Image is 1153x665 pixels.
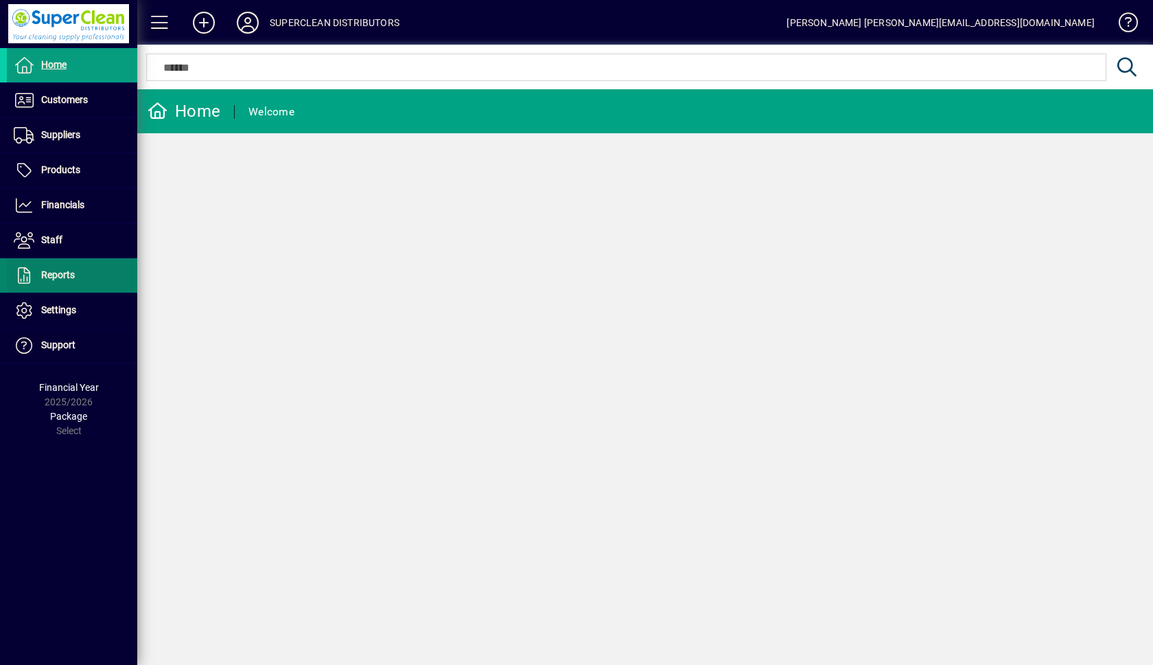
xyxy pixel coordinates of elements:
[226,10,270,35] button: Profile
[7,188,137,223] a: Financials
[41,164,80,175] span: Products
[7,223,137,258] a: Staff
[50,411,87,422] span: Package
[1108,3,1136,47] a: Knowledge Base
[41,199,84,210] span: Financials
[148,100,220,122] div: Home
[787,12,1095,34] div: [PERSON_NAME] [PERSON_NAME][EMAIL_ADDRESS][DOMAIN_NAME]
[7,118,137,153] a: Suppliers
[41,234,62,245] span: Staff
[7,293,137,328] a: Settings
[41,94,88,105] span: Customers
[182,10,226,35] button: Add
[7,258,137,293] a: Reports
[7,328,137,363] a: Support
[41,269,75,280] span: Reports
[41,339,75,350] span: Support
[7,153,137,188] a: Products
[41,304,76,315] span: Settings
[41,59,67,70] span: Home
[270,12,399,34] div: SUPERCLEAN DISTRIBUTORS
[41,129,80,140] span: Suppliers
[7,83,137,117] a: Customers
[248,101,294,123] div: Welcome
[39,382,99,393] span: Financial Year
